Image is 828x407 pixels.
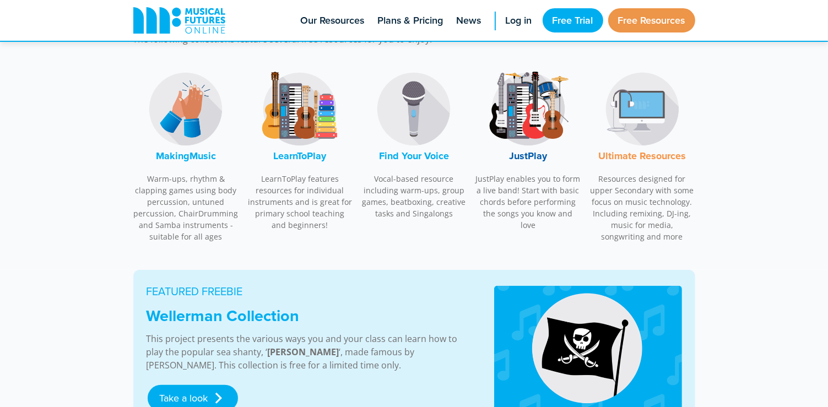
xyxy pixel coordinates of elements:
span: Our Resources [301,13,365,28]
font: Find Your Voice [379,149,449,163]
font: LearnToPlay [273,149,326,163]
img: Find Your Voice Logo [372,68,455,150]
p: FEATURED FREEBIE [147,283,468,300]
span: Log in [506,13,532,28]
span: News [457,13,481,28]
p: This project presents the various ways you and your class can learn how to play the popular sea s... [147,332,468,372]
a: LearnToPlay LogoLearnToPlay LearnToPlay features resources for individual instruments and is grea... [247,62,353,237]
strong: [PERSON_NAME] [268,346,339,358]
a: Music Technology LogoUltimate Resources Resources designed for upper Secondary with some focus on... [589,62,695,248]
img: MakingMusic Logo [144,68,227,150]
font: JustPlay [509,149,547,163]
a: Free Trial [543,8,603,32]
img: LearnToPlay Logo [258,68,341,150]
strong: Wellerman Collection [147,304,300,327]
font: MakingMusic [156,149,216,163]
a: Find Your Voice LogoFind Your Voice Vocal-based resource including warm-ups, group games, beatbox... [361,62,467,225]
p: JustPlay enables you to form a live band! Start with basic chords before performing the songs you... [475,173,581,231]
span: Plans & Pricing [378,13,443,28]
img: Music Technology Logo [601,68,684,150]
p: Warm-ups, rhythm & clapping games using body percussion, untuned percussion, ChairDrumming and Sa... [133,173,239,242]
font: Ultimate Resources [598,149,686,163]
a: MakingMusic LogoMakingMusic Warm-ups, rhythm & clapping games using body percussion, untuned perc... [133,62,239,248]
a: Free Resources [608,8,695,32]
a: JustPlay LogoJustPlay JustPlay enables you to form a live band! Start with basic chords before pe... [475,62,581,237]
p: LearnToPlay features resources for individual instruments and is great for primary school teachin... [247,173,353,231]
p: Resources designed for upper Secondary with some focus on music technology. Including remixing, D... [589,173,695,242]
p: Vocal-based resource including warm-ups, group games, beatboxing, creative tasks and Singalongs [361,173,467,219]
img: JustPlay Logo [487,68,570,150]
